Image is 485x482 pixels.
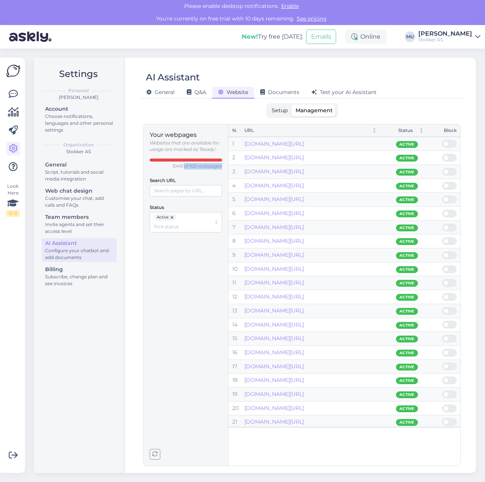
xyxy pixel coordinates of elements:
a: [PERSON_NAME]Stokker AS [418,31,480,43]
a: GeneralScript, tutorials and social media integration [42,160,117,184]
span: Q&A [187,89,206,96]
div: Billing [45,265,113,273]
th: URLNot sorted [241,124,381,137]
label: Search URL [150,177,176,184]
span: Enable [279,3,301,9]
a: [DOMAIN_NAME][URL] [244,237,304,244]
p: Your webpages [150,130,222,140]
span: Active [399,294,415,300]
p: Websites that are available for usage are marked as 'Ready'. [150,140,222,153]
div: Status [385,127,412,134]
input: Search pages by URL... [150,185,222,196]
span: Active [399,211,415,217]
span: Active [399,253,415,259]
span: Active [157,214,169,221]
span: Management [296,107,333,114]
span: 2 [232,154,235,161]
th: StatusNot sorted [381,124,427,137]
a: [DOMAIN_NAME][URL] [244,154,304,161]
span: 1 [232,140,234,147]
span: Active [399,378,415,384]
div: Script, tutorials and social media integration [45,169,113,182]
div: Stokker AS [418,37,472,43]
span: Active [399,239,415,245]
input: Pick status [154,223,211,230]
a: [DOMAIN_NAME][URL] [244,279,304,286]
span: Active [399,141,415,148]
a: [DOMAIN_NAME][URL] [244,251,304,258]
span: Active [399,280,415,286]
span: 3 [232,168,235,175]
div: Invite agents and set their access level [45,221,113,235]
p: 1049 of 100 webpages [172,163,222,170]
span: Active [399,197,415,203]
div: Look Here [6,183,20,217]
b: New! [242,33,258,40]
b: Personal [68,87,89,94]
a: BillingSubscribe, change plan and see invoices [42,264,117,288]
div: Customise your chat, add calls and FAQs [45,195,113,209]
a: [DOMAIN_NAME][URL] [244,418,304,425]
div: [PERSON_NAME] [40,94,117,101]
span: Active [399,225,415,231]
h2: Settings [40,67,117,81]
button: Reload pages [150,449,160,460]
div: Account [45,105,113,113]
a: [DOMAIN_NAME][URL] [244,196,304,203]
span: 6 [232,210,236,217]
div: AI Assistant [146,70,200,85]
img: Askly Logo [6,64,20,78]
div: Not sorted [372,128,377,133]
span: Active [399,169,415,175]
a: Web chat designCustomise your chat, add calls and FAQs [42,186,117,210]
span: Test your AI Assistant [311,89,377,96]
a: AccountChoose notifications, languages and other personal settings [42,104,117,135]
span: Active [399,406,415,412]
span: 13 [232,307,237,314]
span: General [146,89,175,96]
span: 5 [232,196,235,203]
div: Web chat design [45,187,113,195]
div: MU [405,31,415,42]
span: 8 [232,237,236,244]
a: [DOMAIN_NAME][URL] [244,377,304,383]
span: Active [399,155,415,161]
span: Documents [260,89,299,96]
span: Active [399,308,415,314]
div: Configure your chatbot and add documents [45,247,113,261]
span: 12 [232,293,237,300]
span: 7 [232,224,235,231]
span: 9 [232,251,236,258]
a: See pricing [294,15,329,22]
span: Active [399,419,415,425]
span: 15 [232,335,237,342]
div: AI Assistant [45,239,113,247]
div: General [45,161,113,169]
div: Subscribe, change plan and see invoices [45,273,113,287]
div: Team members [45,213,113,221]
span: 18 [232,377,238,383]
button: Emails [306,30,336,44]
span: 4 [232,182,236,189]
a: [DOMAIN_NAME][URL] [244,140,304,147]
div: Try free [DATE]: [242,32,303,41]
span: 17 [232,363,237,370]
a: AI AssistantConfigure your chatbot and add documents [42,238,117,262]
span: Active [399,392,415,398]
a: [DOMAIN_NAME][URL] [244,224,304,231]
span: Active [399,364,415,370]
span: Active [399,336,415,342]
div: Choose notifications, languages and other personal settings [45,113,113,133]
a: Team membersInvite agents and set their access level [42,212,117,236]
div: Stokker AS [40,148,117,155]
a: [DOMAIN_NAME][URL] [244,391,304,397]
span: Setup [272,107,288,114]
div: Online [345,30,386,44]
a: [DOMAIN_NAME][URL] [244,210,304,217]
div: [PERSON_NAME] [418,31,472,37]
a: [DOMAIN_NAME][URL] [244,321,304,328]
span: 16 [232,349,238,356]
div: No. [232,127,237,134]
a: [DOMAIN_NAME][URL] [244,405,304,411]
div: Block [444,127,457,134]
